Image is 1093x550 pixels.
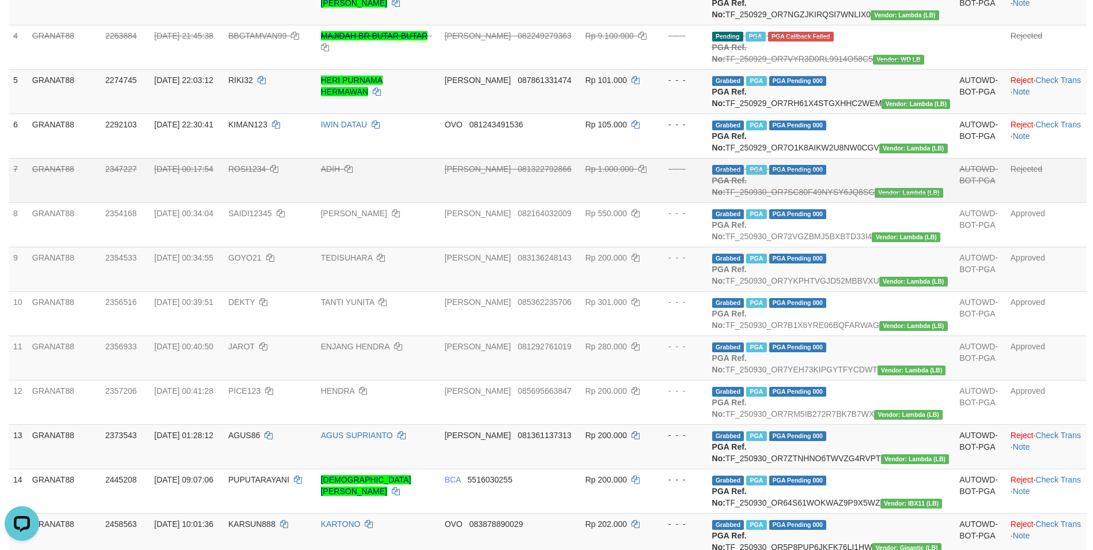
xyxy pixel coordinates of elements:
span: Copy 082164032009 to clipboard [517,209,571,218]
a: TANTI YUNITA [321,297,375,307]
a: Reject [1011,431,1034,440]
span: Vendor URL: https://dashboard.q2checkout.com/secure [880,499,943,508]
span: 2356933 [105,342,137,351]
span: [PERSON_NAME] [445,209,511,218]
td: GRANAT88 [28,202,101,247]
b: PGA Ref. No: [712,487,747,507]
td: TF_250930_OR7YKPHTVGJD52MBBVXU [708,247,955,291]
td: GRANAT88 [28,469,101,513]
td: AUTOWD-BOT-PGA [955,69,1006,114]
td: Approved [1006,336,1087,380]
span: [DATE] 21:45:38 [154,31,213,40]
span: Grabbed [712,387,744,397]
span: [PERSON_NAME] [445,164,511,174]
a: Check Trans [1035,431,1081,440]
td: AUTOWD-BOT-PGA [955,202,1006,247]
a: [DEMOGRAPHIC_DATA][PERSON_NAME] [321,475,411,496]
td: TF_250930_OR72VGZBMJ5BXBTD33I4 [708,202,955,247]
span: Vendor URL: https://dashboard.q2checkout.com/secure [879,321,948,331]
span: Vendor URL: https://dashboard.q2checkout.com/secure [874,410,943,420]
div: - - - [657,296,703,308]
span: PICE123 [228,386,260,395]
a: Note [1013,442,1030,451]
span: PGA Pending [769,76,827,86]
span: Rp 200.000 [585,475,627,484]
span: 2357206 [105,386,137,395]
span: Marked by bgnjimi [746,120,766,130]
a: [PERSON_NAME] [321,209,387,218]
b: PGA Ref. No: [712,43,747,63]
span: Rp 200.000 [585,386,627,395]
span: Grabbed [712,165,744,175]
a: Check Trans [1035,120,1081,129]
td: Approved [1006,380,1087,424]
span: AGUS86 [228,431,260,440]
a: AGUS SUPRIANTO [321,431,393,440]
td: TF_250930_OR64S61WOKWAZ9P9X5WZ [708,469,955,513]
span: [DATE] 00:34:55 [154,253,213,262]
a: Check Trans [1035,475,1081,484]
td: · · [1006,69,1087,114]
a: KARTONO [321,519,361,529]
span: Pending [712,32,743,42]
td: GRANAT88 [28,291,101,336]
td: GRANAT88 [28,114,101,158]
span: Marked by bgnjimi [746,209,766,219]
b: PGA Ref. No: [712,265,747,285]
span: Grabbed [712,298,744,308]
div: - - - [657,208,703,219]
td: TF_250929_OR7VYR3D0RL9914O58C5 [708,25,955,69]
span: DEKTY [228,297,255,307]
span: Copy 081361137313 to clipboard [517,431,571,440]
span: [DATE] 00:41:28 [154,386,213,395]
span: Marked by bgndany [746,476,766,485]
span: Grabbed [712,120,744,130]
td: Approved [1006,291,1087,336]
span: PGA Error [768,32,834,42]
td: TF_250930_OR7RM5IB272R7BK7B7WX [708,380,955,424]
span: Rp 200.000 [585,431,627,440]
td: 9 [9,247,28,291]
a: ADIH [321,164,340,174]
span: GOYO21 [228,253,262,262]
span: Marked by bgndedek [746,520,766,530]
span: [DATE] 00:40:50 [154,342,213,351]
span: Grabbed [712,254,744,263]
td: AUTOWD-BOT-PGA [955,291,1006,336]
div: - - - [657,430,703,441]
td: 7 [9,158,28,202]
span: Marked by bgndara [746,431,766,441]
span: Marked by bgnjimi [746,342,766,352]
span: [PERSON_NAME] [445,342,511,351]
b: PGA Ref. No: [712,220,747,241]
span: [DATE] 22:03:12 [154,76,213,85]
span: 2445208 [105,475,137,484]
span: Rp 105.000 [585,120,627,129]
a: ENJANG HENDRA [321,342,389,351]
td: TF_250930_OR7YEH73KIPGYTFYCDWT [708,336,955,380]
span: Vendor URL: https://dashboard.q2checkout.com/secure [878,366,946,375]
span: Rp 202.000 [585,519,627,529]
span: PGA Pending [769,120,827,130]
td: 14 [9,469,28,513]
span: [DATE] 09:07:06 [154,475,213,484]
td: 10 [9,291,28,336]
span: ROSI1234 [228,164,266,174]
span: 2373543 [105,431,137,440]
span: PGA Pending [769,431,827,441]
span: Copy 083136248143 to clipboard [517,253,571,262]
span: 2356516 [105,297,137,307]
td: 11 [9,336,28,380]
span: Marked by bgnjimi [746,76,766,86]
span: SAIDI12345 [228,209,272,218]
td: GRANAT88 [28,25,101,69]
span: KARSUN888 [228,519,275,529]
span: [DATE] 01:28:12 [154,431,213,440]
span: KIMAN123 [228,120,267,129]
a: Note [1013,487,1030,496]
span: Grabbed [712,209,744,219]
span: Copy 5516030255 to clipboard [467,475,512,484]
span: Copy 083878890029 to clipboard [469,519,523,529]
td: AUTOWD-BOT-PGA [955,336,1006,380]
span: Copy 081322792866 to clipboard [517,164,571,174]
